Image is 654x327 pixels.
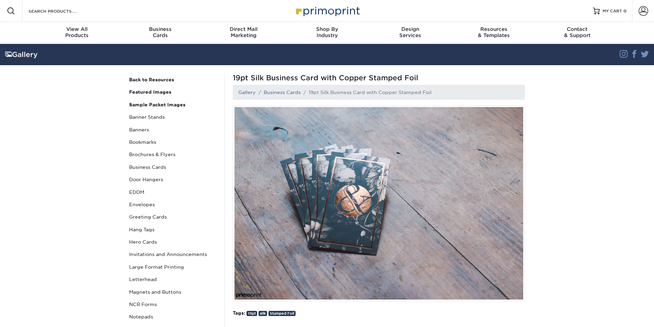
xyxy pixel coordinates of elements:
[126,286,219,298] a: Magnets and Buttons
[369,26,452,32] span: Design
[28,7,95,15] input: SEARCH PRODUCTS.....
[202,26,285,38] div: Marketing
[246,311,257,316] a: 19pt
[126,186,219,198] a: EDDM
[126,148,219,161] a: Brochures & Flyers
[126,136,219,148] a: Bookmarks
[536,22,619,44] a: Contact& Support
[293,3,362,18] img: Primoprint
[452,22,536,44] a: Resources& Templates
[623,9,627,13] span: 0
[129,102,185,107] strong: Sample Packet Images
[233,105,525,301] img: 19pt silk with Copper Stamped Foil Business Cards
[126,248,219,260] a: Invitations and Announcements
[126,86,219,98] a: Featured Images
[285,22,369,44] a: Shop ByIndustry
[126,261,219,273] a: Large Format Printing
[35,22,119,44] a: View AllProducts
[268,311,296,316] a: Stamped Foil
[126,298,219,311] a: NCR Forms
[202,22,285,44] a: Direct MailMarketing
[233,310,245,316] strong: Tags:
[129,89,171,95] strong: Featured Images
[264,90,301,95] a: Business Cards
[452,26,536,32] span: Resources
[301,89,432,96] li: 19pt Silk Business Card with Copper Stamped Foil
[126,173,219,186] a: Door Hangers
[452,26,536,38] div: & Templates
[126,124,219,136] a: Banners
[118,22,202,44] a: BusinessCards
[126,98,219,111] a: Sample Packet Images
[126,311,219,323] a: Notepads
[369,22,452,44] a: DesignServices
[202,26,285,32] span: Direct Mail
[238,90,256,95] a: Gallery
[603,8,622,14] span: MY CART
[369,26,452,38] div: Services
[285,26,369,32] span: Shop By
[126,223,219,236] a: Hang Tags
[126,273,219,285] a: Letterhead
[126,73,219,86] a: Back to Resources
[536,26,619,38] div: & Support
[126,198,219,211] a: Envelopes
[536,26,619,32] span: Contact
[126,111,219,123] a: Banner Stands
[35,26,119,32] span: View All
[233,73,525,82] span: 19pt Silk Business Card with Copper Stamped Foil
[285,26,369,38] div: Industry
[126,236,219,248] a: Hero Cards
[126,211,219,223] a: Greeting Cards
[126,161,219,173] a: Business Cards
[118,26,202,38] div: Cards
[118,26,202,32] span: Business
[35,26,119,38] div: Products
[259,311,267,316] a: silk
